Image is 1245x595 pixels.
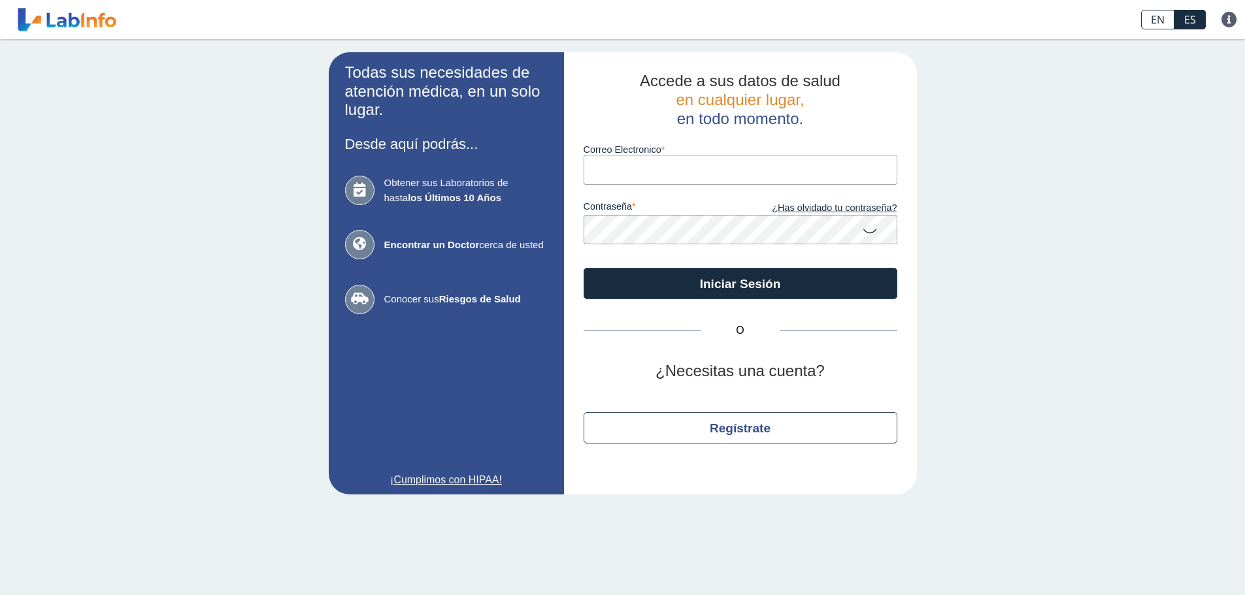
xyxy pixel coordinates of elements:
span: Conocer sus [384,292,548,307]
iframe: Help widget launcher [1129,544,1231,581]
span: cerca de usted [384,238,548,253]
span: en todo momento. [677,110,803,127]
button: Iniciar Sesión [584,268,897,299]
b: Riesgos de Salud [439,293,521,304]
label: Correo Electronico [584,144,897,155]
h2: ¿Necesitas una cuenta? [584,362,897,381]
a: ES [1174,10,1206,29]
span: Accede a sus datos de salud [640,72,840,89]
span: en cualquier lugar, [676,91,804,108]
span: Obtener sus Laboratorios de hasta [384,176,548,205]
a: ¡Cumplimos con HIPAA! [345,472,548,488]
h2: Todas sus necesidades de atención médica, en un solo lugar. [345,63,548,120]
label: contraseña [584,201,740,216]
a: EN [1141,10,1174,29]
span: O [701,323,780,338]
h3: Desde aquí podrás... [345,136,548,152]
a: ¿Has olvidado tu contraseña? [740,201,897,216]
b: los Últimos 10 Años [408,192,501,203]
b: Encontrar un Doctor [384,239,480,250]
button: Regístrate [584,412,897,443]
